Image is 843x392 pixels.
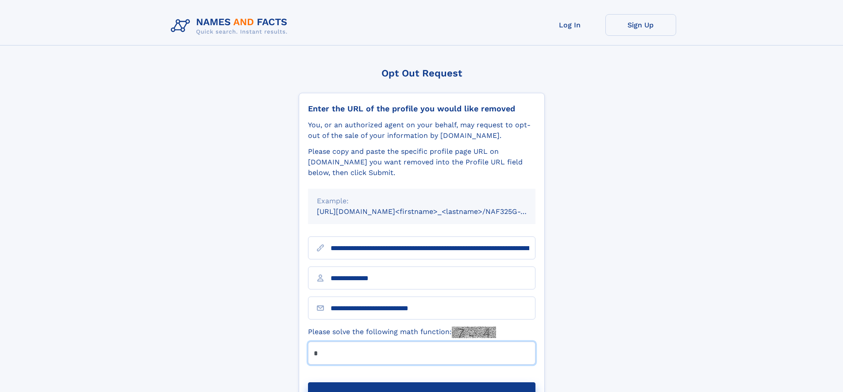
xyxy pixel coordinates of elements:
[308,327,496,338] label: Please solve the following math function:
[167,14,295,38] img: Logo Names and Facts
[308,104,535,114] div: Enter the URL of the profile you would like removed
[308,146,535,178] div: Please copy and paste the specific profile page URL on [DOMAIN_NAME] you want removed into the Pr...
[535,14,605,36] a: Log In
[317,207,552,216] small: [URL][DOMAIN_NAME]<firstname>_<lastname>/NAF325G-xxxxxxxx
[605,14,676,36] a: Sign Up
[308,120,535,141] div: You, or an authorized agent on your behalf, may request to opt-out of the sale of your informatio...
[299,68,545,79] div: Opt Out Request
[317,196,527,206] div: Example:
